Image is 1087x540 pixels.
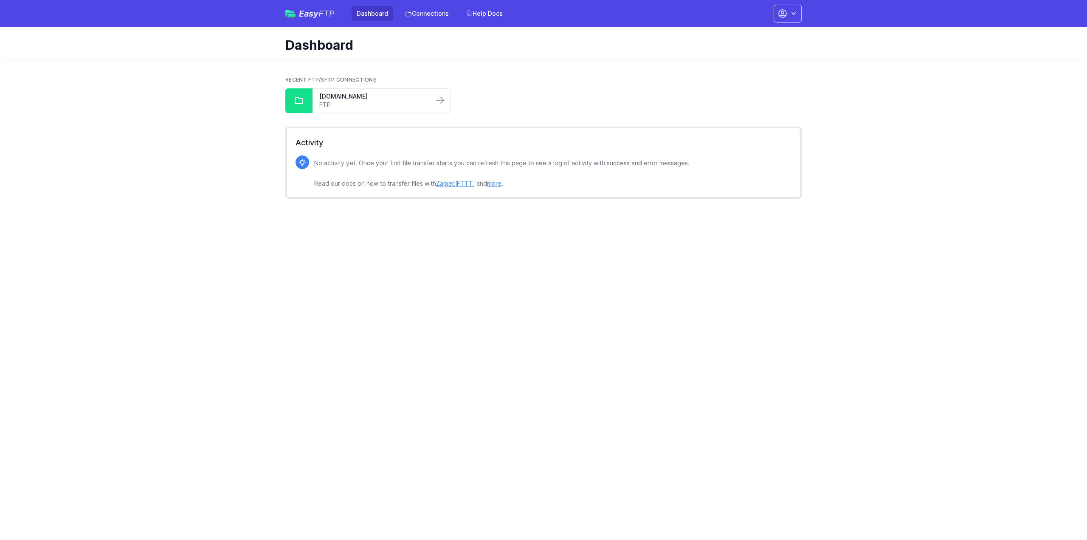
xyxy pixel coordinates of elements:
a: Help Docs [461,6,508,21]
h1: Dashboard [285,37,795,53]
span: FTP [318,8,335,19]
p: No activity yet. Once your first file transfer starts you can refresh this page to see a log of a... [314,158,690,189]
h2: Activity [296,137,791,149]
span: Easy [299,9,335,18]
a: Dashboard [352,6,393,21]
a: more [487,180,501,187]
a: FTP [319,101,426,109]
img: easyftp_logo.png [285,10,296,17]
a: IFTTT [456,180,473,187]
a: EasyFTP [285,9,335,18]
a: [DOMAIN_NAME] [319,92,426,101]
h2: Recent FTP/SFTP Connections [285,76,802,83]
a: Connections [400,6,454,21]
a: Zapier [436,180,454,187]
